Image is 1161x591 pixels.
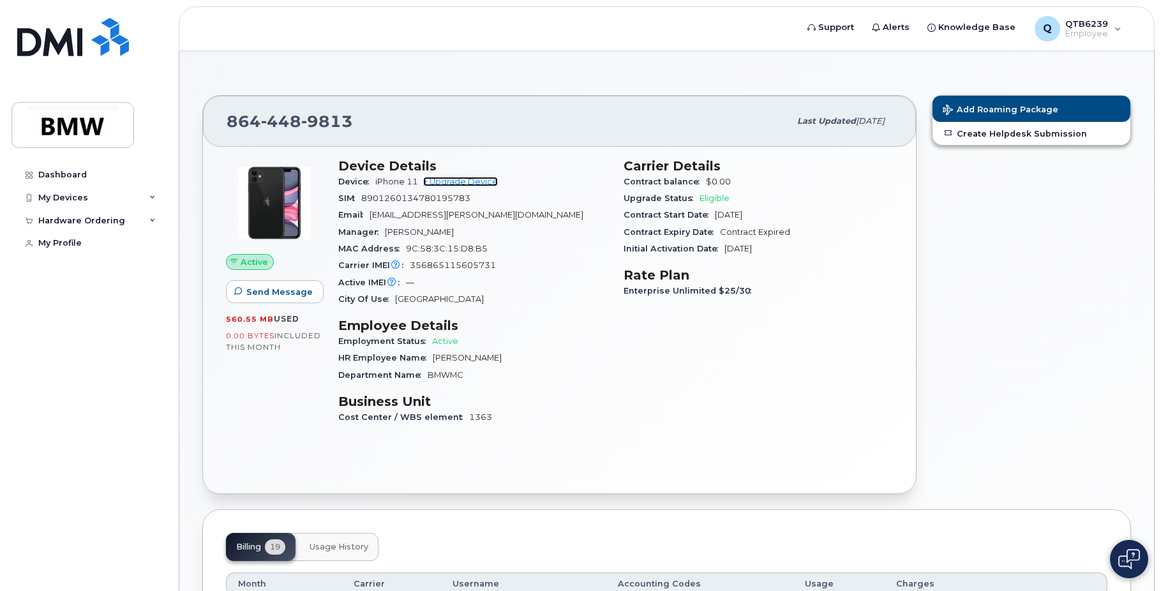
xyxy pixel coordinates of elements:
span: — [406,278,414,287]
span: Usage History [310,542,368,552]
div: QTB6239 [1026,16,1130,41]
span: 8901260134780195783 [361,193,470,203]
span: used [274,314,299,324]
span: SIM [338,193,361,203]
h3: Device Details [338,158,608,174]
h3: Rate Plan [624,267,894,283]
span: Eligible [700,193,730,203]
button: Add Roaming Package [933,96,1130,122]
span: $0.00 [706,177,731,186]
img: iPhone_11.jpg [236,165,313,241]
span: Knowledge Base [938,21,1015,34]
span: Department Name [338,370,428,380]
span: [DATE] [856,116,885,126]
span: QTB6239 [1065,19,1108,29]
span: BMWMC [428,370,463,380]
span: Employment Status [338,336,432,346]
a: + Upgrade Device [423,177,498,186]
span: Active [241,256,268,268]
span: Device [338,177,375,186]
span: Last updated [797,116,856,126]
span: Carrier IMEI [338,260,410,270]
span: Add Roaming Package [943,105,1058,117]
h3: Carrier Details [624,158,894,174]
span: 9C:58:3C:15:D8:B5 [406,244,488,253]
span: 356865115605731 [410,260,496,270]
span: Manager [338,227,385,237]
span: Initial Activation Date [624,244,724,253]
span: included this month [226,331,321,352]
span: Contract Expiry Date [624,227,720,237]
span: Active IMEI [338,278,406,287]
button: Send Message [226,280,324,303]
a: Knowledge Base [918,15,1024,40]
span: [EMAIL_ADDRESS][PERSON_NAME][DOMAIN_NAME] [370,210,583,220]
span: 0.00 Bytes [226,331,274,340]
span: City Of Use [338,294,395,304]
span: Contract balance [624,177,706,186]
span: [DATE] [724,244,752,253]
a: Alerts [863,15,918,40]
span: iPhone 11 [375,177,418,186]
span: 9813 [301,112,353,131]
span: Contract Expired [720,227,790,237]
img: Open chat [1118,549,1140,569]
span: Enterprise Unlimited $25/30 [624,286,758,295]
span: MAC Address [338,244,406,253]
span: Upgrade Status [624,193,700,203]
span: Send Message [246,286,313,298]
span: [DATE] [715,210,742,220]
span: [GEOGRAPHIC_DATA] [395,294,484,304]
span: Q [1043,21,1052,36]
a: Create Helpdesk Submission [933,122,1130,145]
span: [PERSON_NAME] [433,353,502,363]
span: 448 [261,112,301,131]
h3: Employee Details [338,318,608,333]
span: Support [818,21,854,34]
a: Support [798,15,863,40]
span: 560.55 MB [226,315,274,324]
span: Email [338,210,370,220]
span: Contract Start Date [624,210,715,220]
span: 864 [227,112,353,131]
span: Cost Center / WBS element [338,412,469,422]
span: HR Employee Name [338,353,433,363]
span: [PERSON_NAME] [385,227,454,237]
span: Active [432,336,458,346]
span: Alerts [883,21,910,34]
h3: Business Unit [338,394,608,409]
span: Employee [1065,29,1108,39]
span: 1363 [469,412,492,422]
